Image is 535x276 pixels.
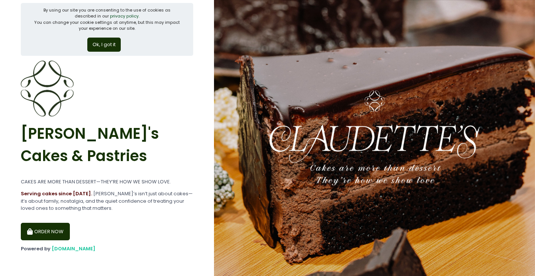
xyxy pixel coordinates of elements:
[21,178,193,186] div: CAKES ARE MORE THAN DESSERT—THEY’RE HOW WE SHOW LOVE.
[52,245,95,252] a: [DOMAIN_NAME]
[33,7,181,32] div: By using our site you are consenting to the use of cookies as described in our You can change you...
[21,61,74,116] img: Claudette’s Cakeshop
[110,13,139,19] a: privacy policy.
[21,190,193,212] div: [PERSON_NAME]’s isn’t just about cakes—it’s about family, nostalgia, and the quiet confidence of ...
[21,223,70,241] button: ORDER NOW
[21,245,193,253] div: Powered by
[87,38,121,52] button: Ok, I got it
[21,190,92,197] b: Serving cakes since [DATE].
[21,116,193,173] div: [PERSON_NAME]'s Cakes & Pastries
